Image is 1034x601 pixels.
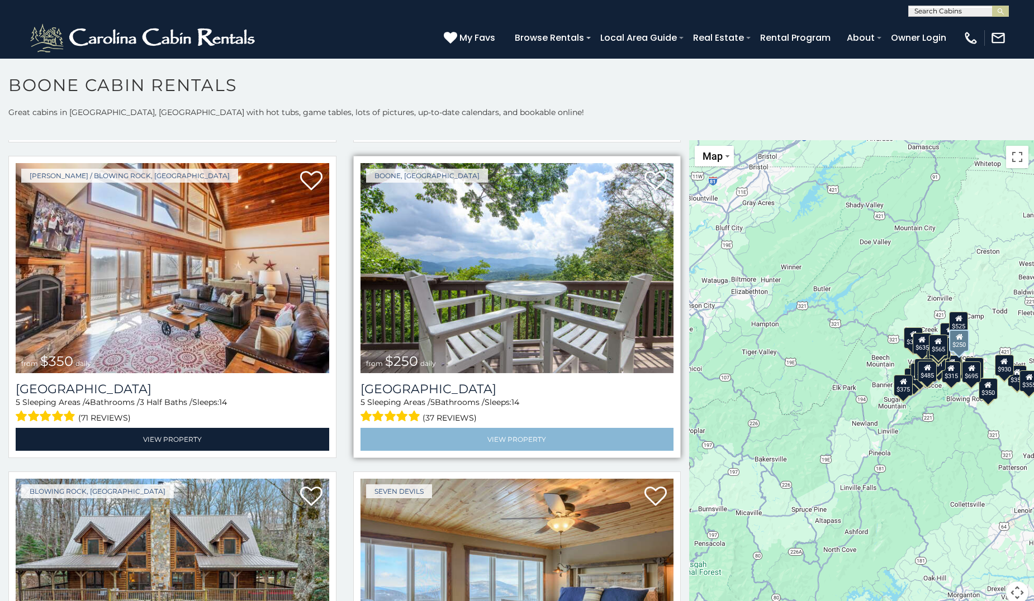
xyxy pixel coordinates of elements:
span: My Favs [459,31,495,45]
span: from [366,359,383,368]
div: $695 [962,361,981,383]
a: Add to favorites [644,170,667,193]
img: Pinnacle View Lodge [361,163,674,373]
span: 3 Half Baths / [140,397,192,407]
div: $380 [965,357,984,379]
div: $395 [942,355,961,376]
img: phone-regular-white.png [963,30,979,46]
div: $400 [914,359,933,380]
button: Change map style [695,146,734,166]
div: $320 [940,323,959,344]
div: $635 [913,333,932,354]
a: Add to favorites [300,170,322,193]
span: 5 [16,397,20,407]
span: 14 [219,397,227,407]
div: $350 [979,378,998,399]
div: $305 [904,327,923,349]
div: $410 [921,346,940,368]
div: $355 [1007,365,1026,387]
div: $315 [941,361,960,383]
div: $525 [949,312,968,333]
div: $485 [918,361,937,382]
a: My Favs [444,31,498,45]
span: (37 reviews) [423,411,477,425]
img: White-1-2.png [28,21,260,55]
a: Real Estate [687,28,750,47]
a: View Property [16,428,329,451]
div: $375 [894,375,913,396]
img: mail-regular-white.png [990,30,1006,46]
a: About [841,28,880,47]
span: daily [75,359,91,368]
div: $930 [995,355,1014,376]
img: Blackberry Ridge [16,163,329,373]
span: 14 [511,397,519,407]
span: 5 [430,397,435,407]
a: Add to favorites [644,485,667,509]
span: from [21,359,38,368]
a: View Property [361,428,674,451]
div: Sleeping Areas / Bathrooms / Sleeps: [361,397,674,425]
div: $565 [928,335,947,356]
span: Map [703,150,723,162]
h3: Pinnacle View Lodge [361,381,674,397]
a: Seven Devils [366,484,432,498]
a: Rental Program [755,28,836,47]
a: Add to favorites [300,485,322,509]
h3: Blackberry Ridge [16,381,329,397]
span: (71 reviews) [78,411,131,425]
span: $250 [385,353,418,369]
a: Boone, [GEOGRAPHIC_DATA] [366,169,488,183]
div: Sleeping Areas / Bathrooms / Sleeps: [16,397,329,425]
a: [PERSON_NAME] / Blowing Rock, [GEOGRAPHIC_DATA] [21,169,238,183]
span: $350 [40,353,73,369]
a: Owner Login [885,28,952,47]
a: Local Area Guide [595,28,682,47]
a: [GEOGRAPHIC_DATA] [16,381,329,397]
span: daily [420,359,436,368]
a: Blowing Rock, [GEOGRAPHIC_DATA] [21,484,174,498]
a: Blackberry Ridge from $350 daily [16,163,329,373]
div: $250 [949,330,969,352]
a: Pinnacle View Lodge from $250 daily [361,163,674,373]
div: $325 [910,363,929,384]
span: 4 [85,397,90,407]
div: $451 [927,350,946,371]
button: Toggle fullscreen view [1006,146,1028,168]
a: Browse Rentals [509,28,590,47]
a: [GEOGRAPHIC_DATA] [361,381,674,397]
span: 5 [361,397,365,407]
